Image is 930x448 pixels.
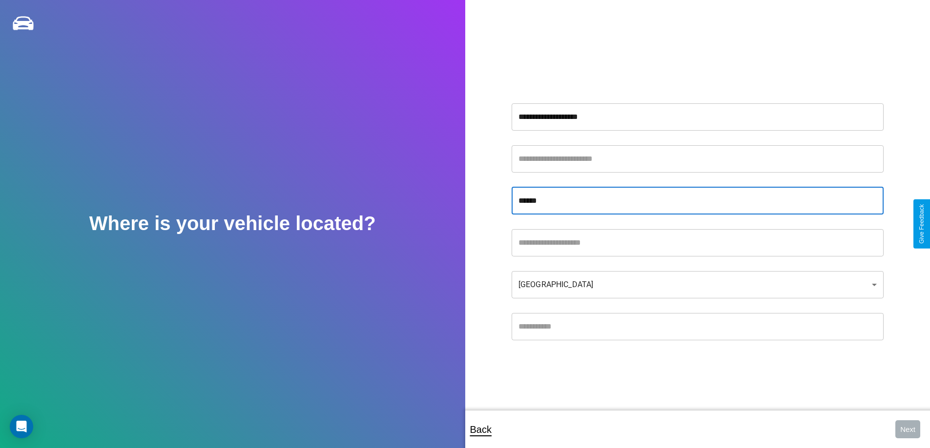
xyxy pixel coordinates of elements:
h2: Where is your vehicle located? [89,213,376,234]
div: Give Feedback [918,204,925,244]
p: Back [470,421,492,438]
div: Open Intercom Messenger [10,415,33,438]
div: [GEOGRAPHIC_DATA] [512,271,884,298]
button: Next [895,420,920,438]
